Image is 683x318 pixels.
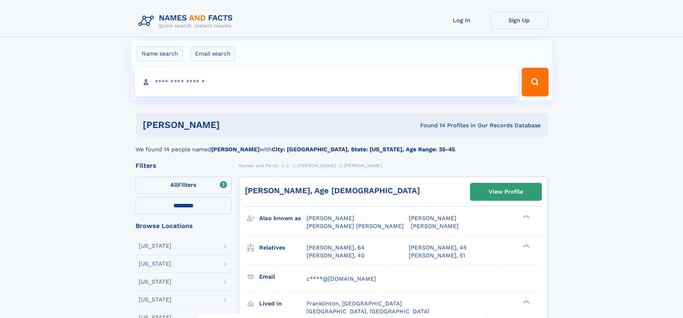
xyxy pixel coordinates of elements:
h3: Lived in [259,298,307,310]
a: [PERSON_NAME], Age [DEMOGRAPHIC_DATA] [245,186,420,195]
a: [PERSON_NAME], 40 [307,252,365,260]
div: Filters [136,162,232,169]
b: [PERSON_NAME] [211,146,260,153]
span: [PERSON_NAME] [297,163,336,168]
div: ❯ [521,214,530,219]
h3: Also known as [259,212,307,224]
span: Franklinton, [GEOGRAPHIC_DATA] [307,300,402,307]
div: We found 14 people named with . [136,137,548,154]
label: Name search [137,46,183,61]
a: Log In [433,11,490,29]
button: Search Button [522,68,548,96]
span: [PERSON_NAME] [411,223,459,229]
h3: Email [259,271,307,283]
span: [PERSON_NAME] [307,215,354,222]
h3: Relatives [259,242,307,254]
label: Email search [190,46,235,61]
span: [PERSON_NAME] [409,215,456,222]
div: [US_STATE] [139,261,171,267]
div: Browse Locations [136,223,232,229]
b: City: [GEOGRAPHIC_DATA], State: [US_STATE], Age Range: 35-45 [272,146,455,153]
div: ❯ [521,299,530,304]
div: ❯ [521,243,530,248]
a: [PERSON_NAME], 45 [409,244,466,252]
span: [GEOGRAPHIC_DATA], [GEOGRAPHIC_DATA] [307,308,430,315]
a: [PERSON_NAME], 51 [409,252,465,260]
div: [US_STATE] [139,243,171,249]
div: View Profile [489,184,523,200]
img: Logo Names and Facts [136,11,239,31]
label: Filters [136,177,232,194]
a: [PERSON_NAME], 64 [307,244,365,252]
a: View Profile [470,183,541,200]
a: Sign Up [490,11,548,29]
div: Found 14 Profiles In Our Records Database [320,122,541,129]
span: [PERSON_NAME] [344,163,382,168]
a: [PERSON_NAME] [297,161,336,170]
span: C [286,163,289,168]
div: [US_STATE] [139,279,171,285]
h1: [PERSON_NAME] [143,120,320,129]
a: C [286,161,289,170]
span: All [170,181,178,188]
span: [PERSON_NAME] [PERSON_NAME] [307,223,404,229]
input: search input [135,68,519,96]
a: Names and Facts [239,161,278,170]
div: [US_STATE] [139,297,171,303]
